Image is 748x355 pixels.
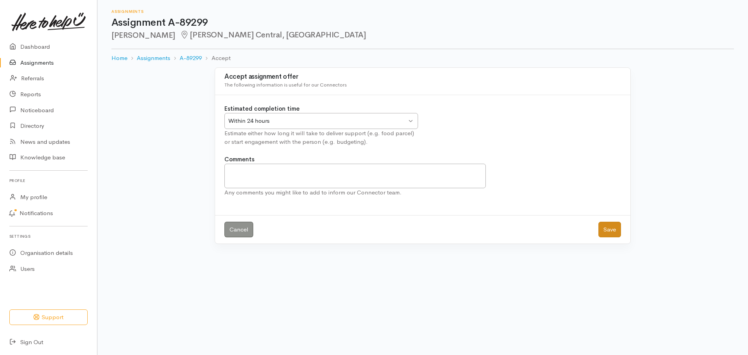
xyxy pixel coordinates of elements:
[111,54,127,63] a: Home
[111,9,734,14] h6: Assignments
[9,309,88,325] button: Support
[9,175,88,186] h6: Profile
[111,17,734,28] h1: Assignment A-89299
[180,54,202,63] a: A-89299
[9,231,88,242] h6: Settings
[111,49,734,67] nav: breadcrumb
[137,54,170,63] a: Assignments
[228,117,407,125] div: Within 24 hours
[224,155,254,164] label: Comments
[224,73,621,81] h3: Accept assignment offer
[224,129,418,147] div: Estimate either how long it will take to deliver support (e.g. food parcel) or start engagement w...
[598,222,621,238] button: Save
[224,222,253,238] a: Cancel
[180,30,366,40] span: [PERSON_NAME] Central, [GEOGRAPHIC_DATA]
[224,81,347,88] span: The following information is useful for our Connectors
[224,188,486,197] div: Any comments you might like to add to inform our Connector team.
[202,54,230,63] li: Accept
[224,104,300,113] label: Estimated completion time
[111,31,734,40] h2: [PERSON_NAME]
